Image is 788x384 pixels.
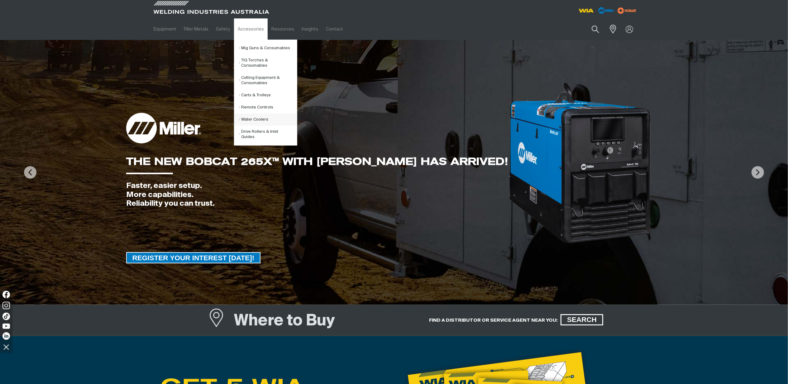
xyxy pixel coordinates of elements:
[126,181,508,208] div: Faster, easier setup. More capabilities. Reliability you can trust.
[212,18,234,40] a: Safety
[2,302,10,309] img: Instagram
[239,126,297,143] a: Drive Rollers & Inlet Guides
[752,166,764,179] img: NextArrow
[150,18,516,40] nav: Main
[2,332,10,340] img: LinkedIn
[577,22,606,36] input: Product name or item number...
[239,54,297,72] a: TIG Torches & Consumables
[2,324,10,329] img: YouTube
[322,18,347,40] a: Contact
[561,314,603,325] a: SEARCH
[239,72,297,89] a: Cutting Equipment & Consumables
[234,18,268,40] a: Accessories
[561,314,602,325] span: SEARCH
[126,156,508,166] div: THE NEW BOBCAT 265X™ WITH [PERSON_NAME] HAS ARRIVED!
[239,101,297,113] a: Remote Controls
[2,291,10,298] img: Facebook
[209,310,234,334] a: Where to Buy
[239,42,297,54] a: Mig Guns & Consumables
[127,252,260,263] span: REGISTER YOUR INTEREST [DATE]!
[298,18,322,40] a: Insights
[234,40,297,146] ul: Accessories Submenu
[616,6,638,15] img: miller
[150,18,180,40] a: Equipment
[2,313,10,320] img: TikTok
[239,89,297,101] a: Carts & Trolleys
[180,18,212,40] a: Filler Metals
[268,18,298,40] a: Resources
[234,311,335,331] h1: Where to Buy
[429,317,557,323] h5: FIND A DISTRIBUTOR OR SERVICE AGENT NEAR YOU:
[1,342,12,352] img: hide socials
[239,113,297,126] a: Water Coolers
[126,252,261,263] a: REGISTER YOUR INTEREST TODAY!
[24,166,36,179] img: PrevArrow
[585,22,606,36] button: Search products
